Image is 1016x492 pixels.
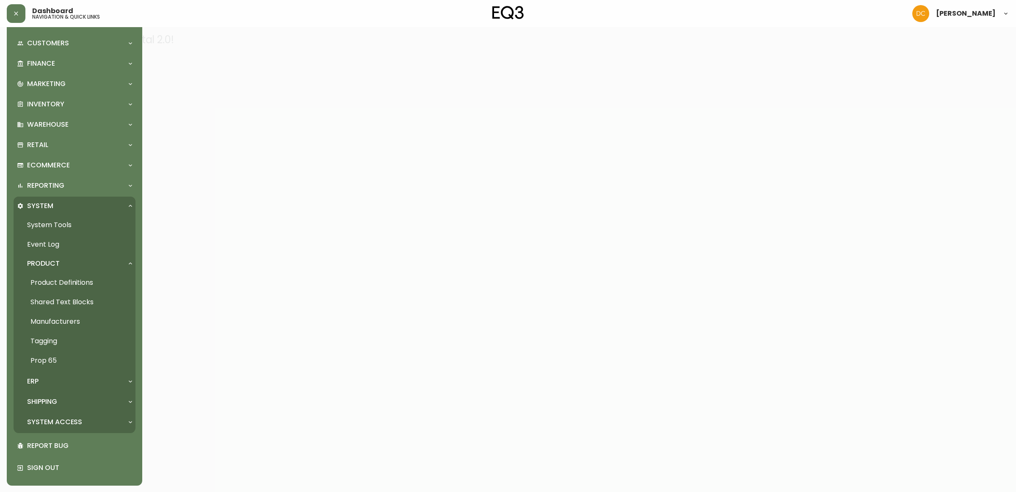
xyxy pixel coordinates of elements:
a: System Tools [14,215,135,235]
p: Finance [27,59,55,68]
a: Prop 65 [14,351,135,370]
a: Event Log [14,235,135,254]
div: Marketing [14,75,135,93]
div: Retail [14,136,135,154]
div: Customers [14,34,135,53]
div: Product [14,254,135,273]
p: Ecommerce [27,161,70,170]
p: Inventory [27,100,64,109]
p: Report Bug [27,441,132,450]
div: Sign Out [14,457,135,479]
div: Reporting [14,176,135,195]
div: Report Bug [14,435,135,457]
p: Reporting [27,181,64,190]
p: Warehouse [27,120,69,129]
p: Sign Out [27,463,132,473]
div: Finance [14,54,135,73]
div: Warehouse [14,115,135,134]
div: Inventory [14,95,135,114]
img: 7eb451d6983258353faa3212700b340b [912,5,929,22]
div: System [14,197,135,215]
span: Dashboard [32,8,73,14]
p: Shipping [27,397,57,406]
p: Marketing [27,79,66,89]
a: Manufacturers [14,312,135,331]
a: Tagging [14,331,135,351]
p: ERP [27,377,39,386]
p: Customers [27,39,69,48]
a: Shared Text Blocks [14,292,135,312]
img: logo [492,6,524,19]
div: ERP [14,372,135,391]
h5: navigation & quick links [32,14,100,19]
a: Product Definitions [14,273,135,292]
p: System Access [27,417,82,427]
span: [PERSON_NAME] [936,10,996,17]
p: Product [27,259,60,268]
p: System [27,201,53,211]
div: Shipping [14,392,135,411]
p: Retail [27,140,48,150]
div: System Access [14,413,135,431]
div: Ecommerce [14,156,135,175]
